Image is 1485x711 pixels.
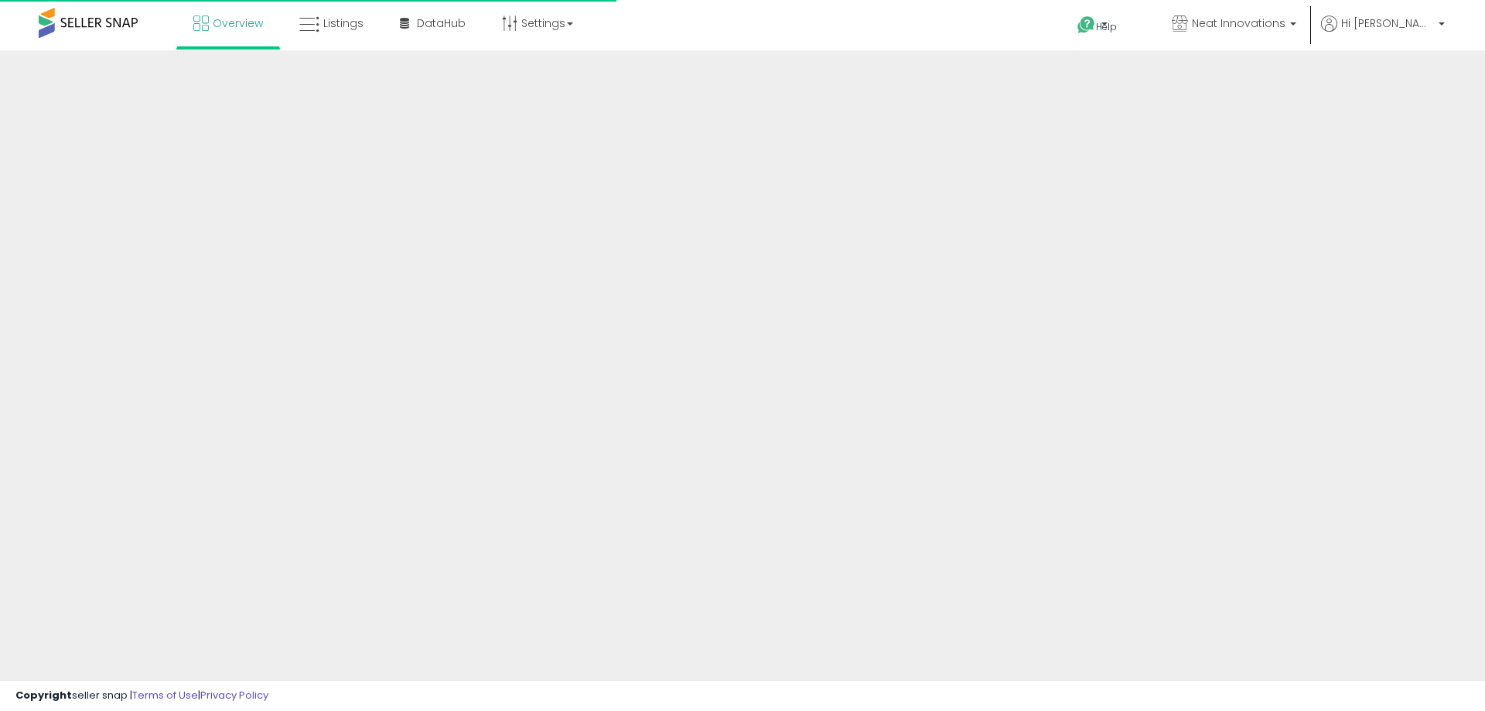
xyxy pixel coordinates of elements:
span: Overview [213,15,263,31]
span: Listings [323,15,364,31]
a: Hi [PERSON_NAME] [1321,15,1445,50]
span: Neat Innovations [1192,15,1285,31]
div: seller snap | | [15,689,268,703]
span: Hi [PERSON_NAME] [1341,15,1434,31]
a: Terms of Use [132,688,198,702]
a: Privacy Policy [200,688,268,702]
span: DataHub [417,15,466,31]
i: Get Help [1077,15,1096,35]
a: Help [1065,4,1147,50]
strong: Copyright [15,688,72,702]
span: Help [1096,20,1117,33]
